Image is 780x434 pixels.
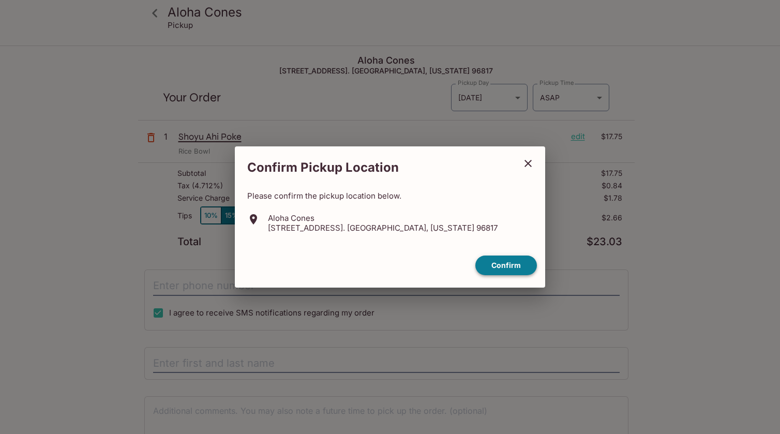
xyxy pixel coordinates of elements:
p: [STREET_ADDRESS]. [GEOGRAPHIC_DATA], [US_STATE] 96817 [268,223,498,233]
p: Please confirm the pickup location below. [247,191,533,201]
button: close [515,151,541,176]
h2: Confirm Pickup Location [235,155,515,181]
p: Aloha Cones [268,213,498,223]
button: confirm [475,256,537,276]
